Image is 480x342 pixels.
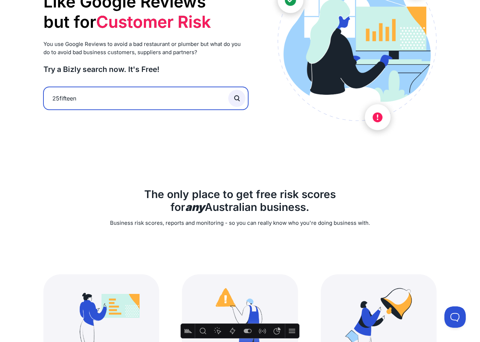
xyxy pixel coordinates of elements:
[43,64,248,74] h3: Try a Bizly search now. It's Free!
[43,188,437,213] h2: The only place to get free risk scores for Australian business.
[43,87,248,110] input: Search by Name, ABN or ACN
[43,40,248,56] p: You use Google Reviews to avoid a bad restaurant or plumber but what do you do to avoid bad busin...
[96,12,211,32] li: Customer Risk
[444,306,466,328] iframe: Toggle Customer Support
[43,219,437,227] p: Business risk scores, reports and monitoring - so you can really know who you're doing business w...
[185,201,205,213] b: any
[96,32,211,53] li: Supplier Risk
